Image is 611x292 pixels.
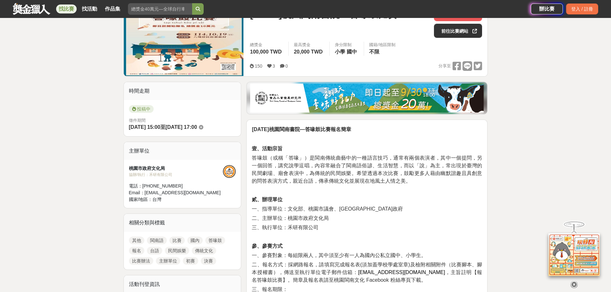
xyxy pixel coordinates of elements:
[250,49,282,54] span: 100,000 TWD
[147,237,167,244] a: 閩南語
[201,257,216,265] a: 決賽
[252,206,403,212] span: 一、指導單位：文化部、桃園市議會、[GEOGRAPHIC_DATA]政府
[169,237,185,244] a: 比賽
[335,42,359,48] div: 身分限制
[129,124,160,130] span: [DATE] 15:00
[252,243,283,249] strong: 參、參賽方式
[294,49,323,54] span: 20,000 TWD
[129,165,223,172] div: 桃園市政府文化局
[252,262,482,275] span: 二、報名方式：採網路報名，請填寫完成報名表(須加蓋學校學處室章)及檢附相關附件（比賽腳本、腳本授權書），傳送至執行單位電子郵件信箱：
[124,142,241,160] div: 主辦單位
[56,4,77,13] a: 找比賽
[129,183,223,189] div: 電話： [PHONE_NUMBER]
[183,257,198,265] a: 初賽
[129,172,223,178] div: 協辦/執行： 禾研有限公司
[250,84,484,113] img: 1c81a89c-c1b3-4fd6-9c6e-7d29d79abef5.jpg
[434,24,482,38] a: 前往比賽網站
[250,42,283,48] span: 總獎金
[102,4,123,13] a: 作品集
[347,49,357,54] span: 國中
[252,215,329,221] span: 二、主辦單位：桃園市政府文化局
[124,82,241,100] div: 時間走期
[285,63,288,69] span: 0
[156,257,180,265] a: 主辦單位
[252,287,288,292] span: 三、報名期限：
[273,63,275,69] span: 3
[548,230,600,273] img: d2146d9a-e6f6-4337-9592-8cefde37ba6b.png
[255,63,262,69] span: 150
[358,268,445,275] a: [EMAIL_ADDRESS][DOMAIN_NAME]
[124,2,244,76] img: Cover Image
[129,257,153,265] a: 比賽辦法
[165,124,197,130] span: [DATE] 17:00
[165,247,189,254] a: 民間娛樂
[566,4,598,14] div: 登入 / 註冊
[152,197,161,202] span: 台灣
[160,124,165,130] span: 至
[369,49,379,54] span: 不限
[187,237,203,244] a: 國內
[79,4,100,13] a: 找活動
[129,247,144,254] a: 報名
[252,146,283,151] strong: 壹、活動宗旨
[438,61,451,71] span: 分享至
[129,105,154,113] span: 投稿中
[252,155,482,184] span: 答喙鼓（或稱「答喙」）是閩南傳統曲藝中的一種語言技巧，通常有兩個表演者，其中一個提問，另一個回答，講究說學逗唱，內容常融合了閩南語俗諺、生活智慧，而以「說」為主，常出現於臺灣的民間劇場、廟會表演...
[252,197,283,202] strong: 貳、辦理單位
[129,197,153,202] span: 國家/地區：
[129,189,223,196] div: Email： [EMAIL_ADDRESS][DOMAIN_NAME]
[335,49,345,54] span: 小學
[369,42,395,48] div: 國籍/地區限制
[294,42,324,48] span: 最高獎金
[205,237,225,244] a: 答喙鼓
[129,237,144,244] a: 其他
[192,247,216,254] a: 傳統文化
[128,3,192,15] input: 總獎金40萬元—全球自行車設計比賽
[147,247,162,254] a: 台語
[252,270,482,283] span: ，主旨註明【報名答喙鼓比賽】。簡章及報名表請至桃園閩南文化 Facebook 粉絲專頁下載。
[252,127,351,132] strong: [DATE]桃園閩南書院—答喙鼓比賽報名簡章
[129,118,146,123] span: 徵件期間
[252,225,318,230] span: 三、執行單位：禾研有限公司
[252,253,426,258] span: 一、參賽對象：每組限兩人，其中須至少有一人為國內公私立國中、小學生。
[124,214,241,232] div: 相關分類與標籤
[531,4,563,14] a: 辦比賽
[358,270,445,275] span: [EMAIL_ADDRESS][DOMAIN_NAME]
